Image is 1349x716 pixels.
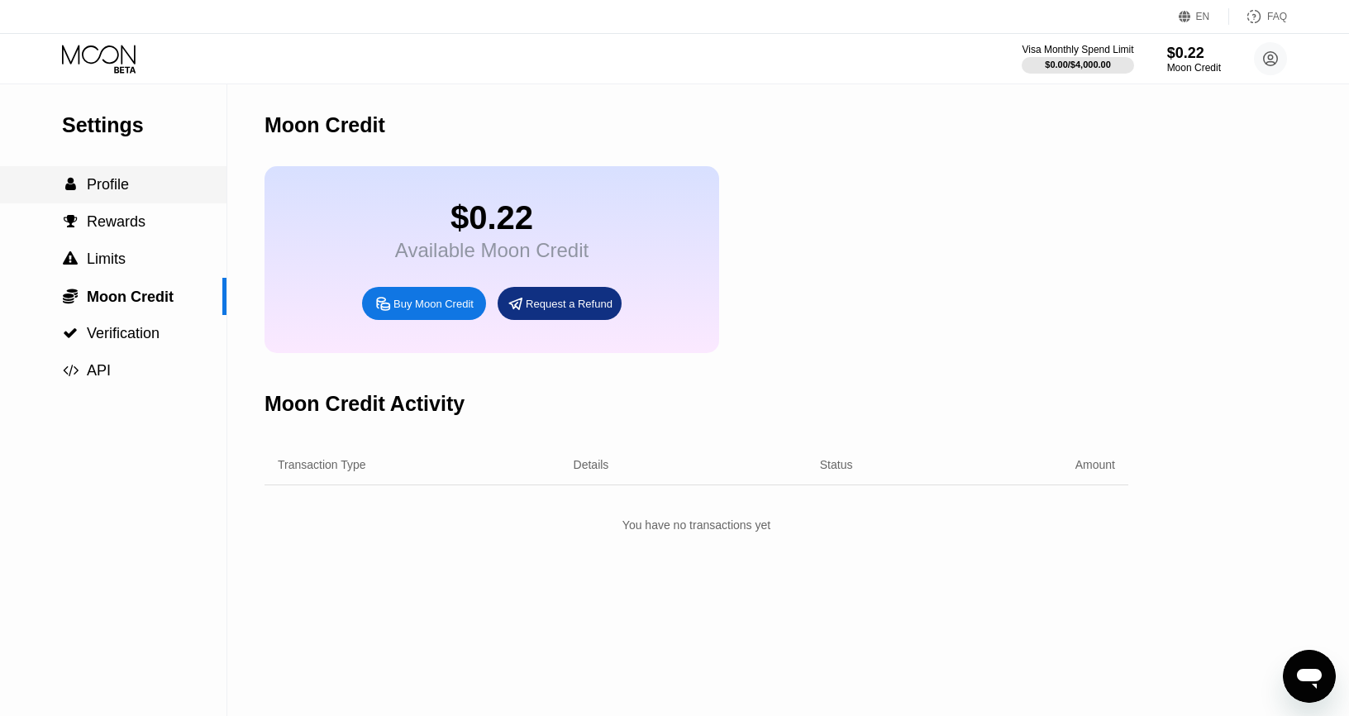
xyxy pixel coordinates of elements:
[393,297,474,311] div: Buy Moon Credit
[87,362,111,379] span: API
[87,213,145,230] span: Rewards
[63,288,78,304] span: 
[820,458,853,471] div: Status
[498,287,622,320] div: Request a Refund
[87,325,160,341] span: Verification
[87,251,126,267] span: Limits
[1022,44,1133,74] div: Visa Monthly Spend Limit$0.00/$4,000.00
[395,239,589,262] div: Available Moon Credit
[1179,8,1229,25] div: EN
[62,177,79,192] div: 
[62,113,226,137] div: Settings
[1045,60,1111,69] div: $0.00 / $4,000.00
[87,289,174,305] span: Moon Credit
[574,458,609,471] div: Details
[62,363,79,378] div: 
[1283,650,1336,703] iframe: Кнопка запуска окна обмена сообщениями
[1167,45,1221,74] div: $0.22Moon Credit
[62,326,79,341] div: 
[526,297,613,311] div: Request a Refund
[265,510,1128,540] div: You have no transactions yet
[1022,44,1133,55] div: Visa Monthly Spend Limit
[265,392,465,416] div: Moon Credit Activity
[63,363,79,378] span: 
[395,199,589,236] div: $0.22
[1229,8,1287,25] div: FAQ
[62,251,79,266] div: 
[87,176,129,193] span: Profile
[63,326,78,341] span: 
[265,113,385,137] div: Moon Credit
[64,214,78,229] span: 
[1196,11,1210,22] div: EN
[1167,45,1221,62] div: $0.22
[62,214,79,229] div: 
[1267,11,1287,22] div: FAQ
[65,177,76,192] span: 
[278,458,366,471] div: Transaction Type
[1075,458,1115,471] div: Amount
[1167,62,1221,74] div: Moon Credit
[62,288,79,304] div: 
[63,251,78,266] span: 
[362,287,486,320] div: Buy Moon Credit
